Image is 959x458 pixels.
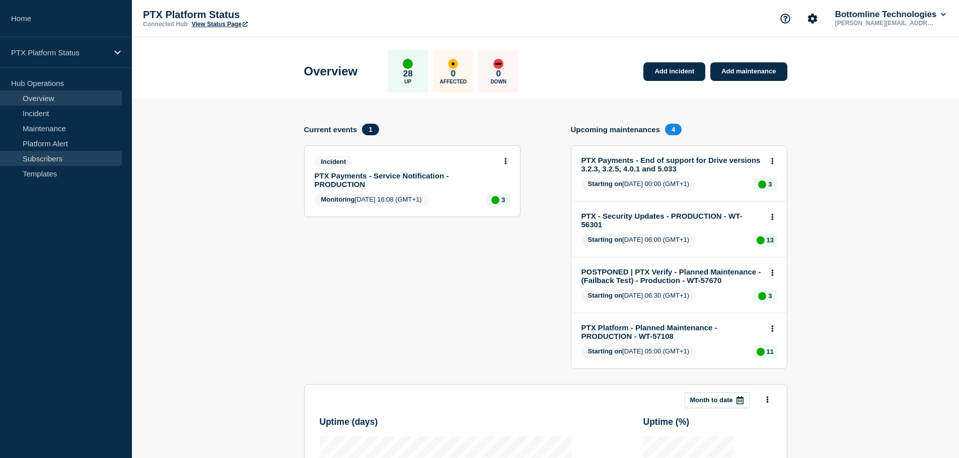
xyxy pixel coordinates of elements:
p: PTX Platform Status [11,48,108,57]
a: POSTPONED | PTX Verify - Planned Maintenance - (Failback Test) - Production - WT-57670 [581,267,763,285]
span: 1 [362,124,379,135]
p: Affected [440,79,467,84]
a: PTX Platform - Planned Maintenance - PRODUCTION - WT-57108 [581,323,763,340]
div: up [403,59,413,69]
p: 28 [403,69,413,79]
span: Starting on [588,292,623,299]
a: PTX - Security Updates - PRODUCTION - WT-56301 [581,212,763,229]
p: 11 [767,348,774,355]
button: Account settings [802,8,823,29]
span: [DATE] 05:00 (GMT+1) [581,345,696,358]
span: Starting on [588,236,623,243]
button: Support [775,8,796,29]
h4: Upcoming maintenances [571,125,660,134]
div: up [758,180,766,189]
span: Monitoring [321,196,355,203]
a: PTX Payments - Service Notification - PRODUCTION [315,171,496,189]
h3: Uptime ( days ) [320,417,378,427]
p: Connected Hub [143,21,188,28]
p: 3 [768,180,772,188]
span: Incident [315,156,353,167]
span: [DATE] 16:08 (GMT+1) [315,194,428,207]
div: up [758,292,766,300]
button: Bottomline Technologies [833,10,948,20]
p: Month to date [690,396,733,404]
p: 0 [451,69,456,79]
span: [DATE] 00:00 (GMT+1) [581,178,696,191]
a: Add maintenance [710,62,787,81]
span: 4 [665,124,682,135]
p: 13 [767,236,774,244]
a: Add incident [643,62,705,81]
span: Starting on [588,180,623,188]
span: [DATE] 06:00 (GMT+1) [581,234,696,247]
p: 3 [768,292,772,300]
div: up [491,196,499,204]
div: affected [448,59,458,69]
span: Starting on [588,347,623,355]
div: up [757,236,765,244]
a: View Status Page [192,21,248,28]
p: Down [490,79,506,84]
div: up [757,348,765,356]
div: down [493,59,503,69]
h3: Uptime ( % ) [643,417,690,427]
span: [DATE] 06:30 (GMT+1) [581,290,696,303]
h1: Overview [304,64,358,78]
p: [PERSON_NAME][EMAIL_ADDRESS][PERSON_NAME][DOMAIN_NAME] [833,20,938,27]
h4: Current events [304,125,357,134]
p: 0 [496,69,501,79]
p: Up [404,79,411,84]
p: PTX Platform Status [143,9,344,21]
p: 3 [501,196,505,204]
button: Month to date [685,392,750,408]
a: PTX Payments - End of support for Drive versions 3.2.3, 3.2.5, 4.0.1 and 5.033 [581,156,763,173]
